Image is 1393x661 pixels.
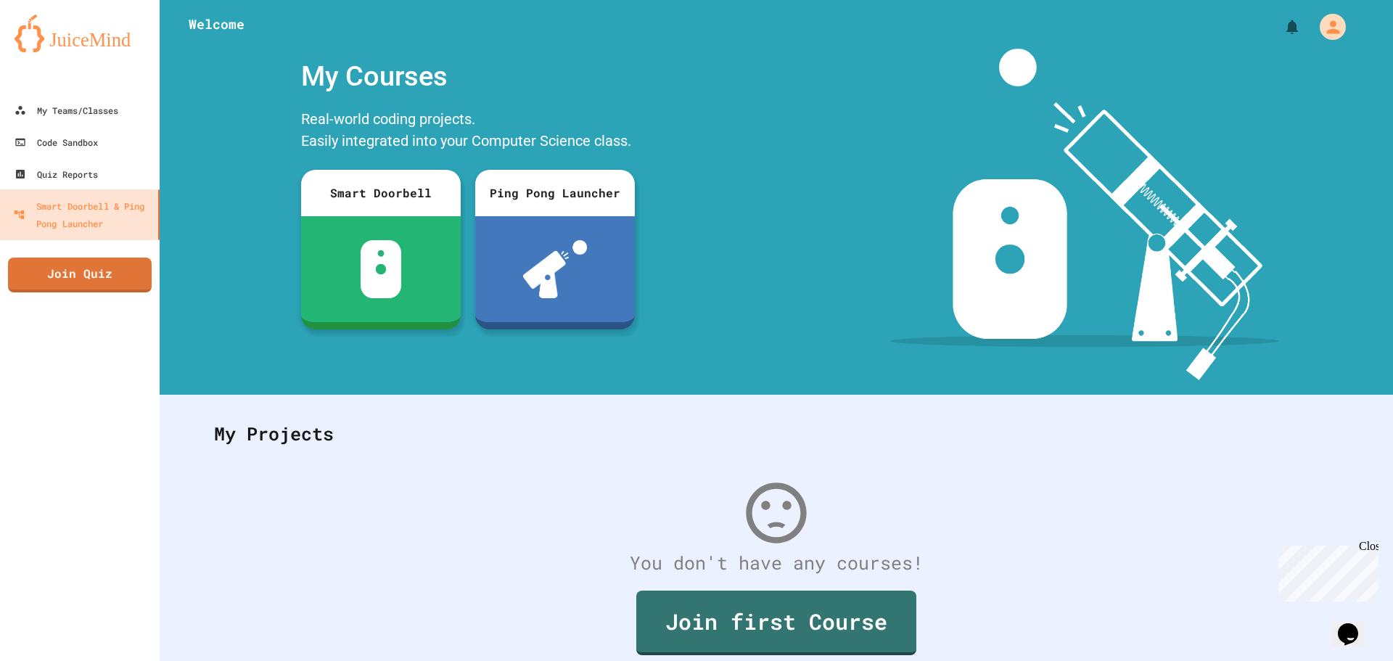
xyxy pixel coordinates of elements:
[523,240,588,298] img: ppl-with-ball.png
[301,170,461,216] div: Smart Doorbell
[15,165,98,183] div: Quiz Reports
[6,6,100,92] div: Chat with us now!Close
[15,15,145,52] img: logo-orange.svg
[1257,15,1304,39] div: My Notifications
[475,170,635,216] div: Ping Pong Launcher
[200,406,1353,462] div: My Projects
[361,240,402,298] img: sdb-white.svg
[200,549,1353,577] div: You don't have any courses!
[1304,10,1349,44] div: My Account
[294,49,642,104] div: My Courses
[15,102,118,119] div: My Teams/Classes
[15,134,98,151] div: Code Sandbox
[890,49,1279,380] img: banner-image-my-projects.png
[1332,603,1378,646] iframe: chat widget
[1273,540,1378,602] iframe: chat widget
[636,591,916,655] a: Join first Course
[13,197,152,233] div: Smart Doorbell & Ping Pong Launcher
[294,104,642,159] div: Real-world coding projects. Easily integrated into your Computer Science class.
[8,258,152,292] a: Join Quiz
